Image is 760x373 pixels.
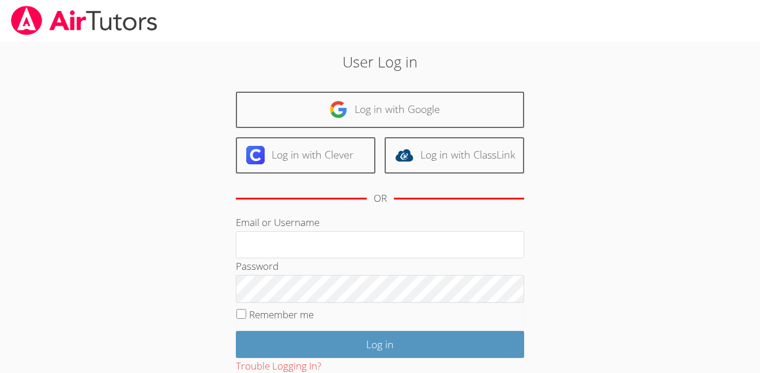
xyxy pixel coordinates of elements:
[236,331,524,358] input: Log in
[395,146,413,164] img: classlink-logo-d6bb404cc1216ec64c9a2012d9dc4662098be43eaf13dc465df04b49fa7ab582.svg
[385,137,524,174] a: Log in with ClassLink
[236,259,279,273] label: Password
[10,6,159,35] img: airtutors_banner-c4298cdbf04f3fff15de1276eac7730deb9818008684d7c2e4769d2f7ddbe033.png
[246,146,265,164] img: clever-logo-6eab21bc6e7a338710f1a6ff85c0baf02591cd810cc4098c63d3a4b26e2feb20.svg
[329,100,348,119] img: google-logo-50288ca7cdecda66e5e0955fdab243c47b7ad437acaf1139b6f446037453330a.svg
[236,137,375,174] a: Log in with Clever
[236,92,524,128] a: Log in with Google
[249,308,314,321] label: Remember me
[236,216,319,229] label: Email or Username
[374,190,387,207] div: OR
[175,51,585,73] h2: User Log in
